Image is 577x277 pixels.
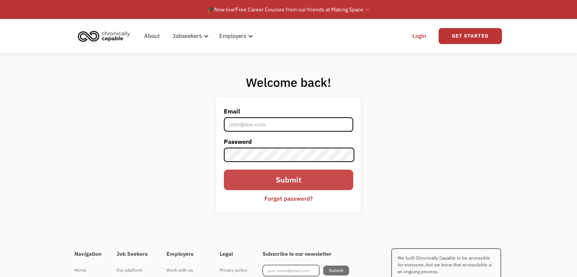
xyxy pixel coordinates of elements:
em: Now live! [214,6,236,13]
input: john@doe.com [224,117,353,132]
div: Our platform [116,266,151,275]
a: Home [74,265,101,275]
div: Forgot password? [264,194,313,203]
form: Footer Newsletter [263,265,349,276]
input: your-email@email.com [263,265,319,276]
a: Work with us [167,265,204,275]
h4: Legal [220,251,247,258]
h4: Job Seekers [116,251,151,258]
div: Home [74,266,101,275]
a: About [140,24,164,48]
div: Work with us [167,266,204,275]
div: Employers [215,24,255,48]
a: Login [408,24,431,48]
a: home [75,28,136,44]
input: Submit [224,170,353,190]
div: Jobseekers [173,31,202,41]
h4: Subscribe to our newsletter [263,251,349,258]
input: Submit [323,266,349,275]
label: Email [224,105,353,117]
h4: Navigation [74,251,101,258]
form: Email Form 2 [224,105,353,205]
div: Employers [219,31,246,41]
a: Get Started [439,28,502,44]
img: Chronically Capable logo [75,28,132,44]
h4: Employers [167,251,204,258]
label: Password [224,135,353,148]
div: Privacy policy [220,266,247,275]
a: Privacy policy [220,265,247,275]
a: Forgot password? [259,192,318,205]
div: 🎓 Free Career Courses from our friends at Making Space → [208,5,370,14]
a: Our platform [116,265,151,275]
div: Jobseekers [168,24,211,48]
h1: Welcome back! [216,75,360,90]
